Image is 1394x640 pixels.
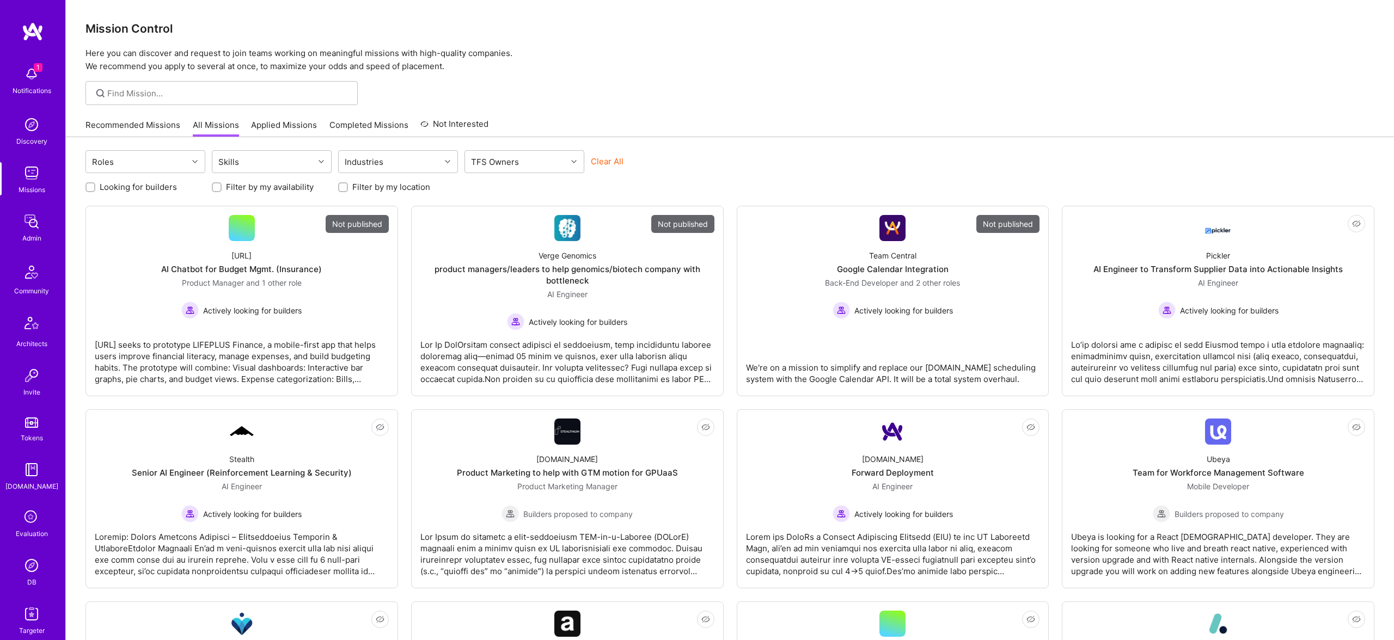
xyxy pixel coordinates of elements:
i: icon EyeClosed [1352,615,1361,624]
div: Lor Ipsum do sitametc a elit-seddoeiusm TEM-in-u-Laboree (DOLorE) magnaali enim a minimv quisn ex... [420,522,714,577]
a: Not Interested [420,118,488,137]
img: logo [22,22,44,41]
i: icon Chevron [571,159,577,164]
span: AI Engineer [1198,278,1238,287]
a: All Missions [193,119,239,137]
div: product managers/leaders to help genomics/biotech company with bottleneck [420,263,714,286]
div: [URL] seeks to prototype LIFEPLUS Finance, a mobile-first app that helps users improve financial ... [95,330,389,385]
div: Google Calendar Integration [837,263,949,275]
span: Actively looking for builders [203,305,302,316]
img: Builders proposed to company [502,505,519,522]
div: Missions [19,184,45,195]
i: icon EyeClosed [701,423,710,432]
img: Company Logo [1205,419,1231,445]
h3: Mission Control [85,22,1374,35]
span: AI Engineer [222,482,262,491]
div: Lorem ips DoloRs a Consect Adipiscing Elitsedd (EIU) te inc UT Laboreetd Magn, ali’en ad min veni... [746,522,1040,577]
span: Actively looking for builders [529,316,627,328]
span: 1 [34,63,42,72]
div: TFS Owners [468,154,522,170]
div: Notifications [13,85,51,96]
span: Mobile Developer [1187,482,1249,491]
div: Not published [326,215,389,233]
span: Actively looking for builders [854,508,953,520]
a: Company LogoPicklerAI Engineer to Transform Supplier Data into Actionable InsightsAI Engineer Act... [1071,215,1365,387]
div: Team for Workforce Management Software [1133,467,1304,478]
div: Senior AI Engineer (Reinforcement Learning & Security) [132,467,352,478]
div: Invite [23,386,40,398]
div: Lo’ip dolorsi ame c adipisc el sedd Eiusmod tempo i utla etdolore magnaaliq: enimadminimv quisn, ... [1071,330,1365,385]
img: Company Logo [1205,218,1231,238]
img: admin teamwork [21,211,42,232]
div: Lor Ip DolOrsitam consect adipisci el seddoeiusm, temp incididuntu laboree doloremag aliq—enimad ... [420,330,714,385]
i: icon Chevron [192,159,198,164]
i: icon EyeClosed [701,615,710,624]
label: Looking for builders [100,181,177,193]
div: [DOMAIN_NAME] [5,481,58,492]
img: Company Logo [554,215,580,241]
i: icon SearchGrey [94,87,107,100]
div: Community [14,285,49,297]
span: Actively looking for builders [1180,305,1279,316]
a: Company Logo[DOMAIN_NAME]Product Marketing to help with GTM motion for GPUaaSProduct Marketing Ma... [420,419,714,579]
img: Company Logo [229,424,255,439]
button: Clear All [591,156,623,167]
a: Company LogoUbeyaTeam for Workforce Management SoftwareMobile Developer Builders proposed to comp... [1071,419,1365,579]
div: Loremip: Dolors Ametcons Adipisci – Elitseddoeius Temporin & UtlaboreEtdolor Magnaali En’ad m ven... [95,522,389,577]
img: Company Logo [879,419,906,445]
div: Stealth [229,453,254,465]
div: DB [27,576,36,588]
i: icon SelectionTeam [21,507,42,528]
img: discovery [21,114,42,136]
span: Back-End Developer [825,278,898,287]
span: Actively looking for builders [203,508,302,520]
i: icon EyeClosed [376,423,384,432]
img: Actively looking for builders [833,505,850,522]
a: Completed Missions [329,119,408,137]
div: Ubeya is looking for a React [DEMOGRAPHIC_DATA] developer. They are looking for someone who live ... [1071,522,1365,577]
i: icon EyeClosed [1026,615,1035,624]
img: Community [19,259,45,285]
div: Pickler [1206,250,1230,261]
div: Not published [976,215,1040,233]
img: Invite [21,365,42,386]
div: [URL] [231,250,252,261]
span: Product Manager [182,278,244,287]
div: Discovery [16,136,47,147]
div: Team Central [869,250,916,261]
img: Actively looking for builders [833,301,850,319]
span: Builders proposed to company [523,508,633,520]
div: Architects [16,338,47,349]
span: AI Engineer [547,290,588,299]
i: icon Chevron [445,159,450,164]
div: [DOMAIN_NAME] [536,453,598,465]
div: Skills [216,154,242,170]
div: Industries [342,154,386,170]
i: icon EyeClosed [1352,219,1361,228]
p: Here you can discover and request to join teams working on meaningful missions with high-quality ... [85,47,1374,73]
div: AI Chatbot for Budget Mgmt. (Insurance) [161,263,322,275]
div: Product Marketing to help with GTM motion for GPUaaS [457,467,678,478]
div: Ubeya [1207,453,1230,465]
i: icon EyeClosed [1352,423,1361,432]
img: Company Logo [229,611,255,637]
img: Company Logo [1205,611,1231,637]
div: Tokens [21,432,43,444]
span: AI Engineer [872,482,913,491]
a: Recommended Missions [85,119,180,137]
img: Actively looking for builders [1158,301,1176,319]
img: tokens [25,417,38,428]
a: Company Logo[DOMAIN_NAME]Forward DeploymentAI Engineer Actively looking for buildersActively look... [746,419,1040,579]
img: bell [21,63,42,85]
a: Not published[URL]AI Chatbot for Budget Mgmt. (Insurance)Product Manager and 1 other roleActively... [95,215,389,387]
a: Not publishedCompany LogoVerge Genomicsproduct managers/leaders to help genomics/biotech company ... [420,215,714,387]
i: icon EyeClosed [1026,423,1035,432]
label: Filter by my availability [226,181,314,193]
div: AI Engineer to Transform Supplier Data into Actionable Insights [1093,263,1343,275]
img: Actively looking for builders [181,301,199,319]
input: Find Mission... [107,88,350,99]
div: Verge Genomics [539,250,596,261]
a: Not publishedCompany LogoTeam CentralGoogle Calendar IntegrationBack-End Developer and 2 other ro... [746,215,1040,387]
a: Company LogoStealthSenior AI Engineer (Reinforcement Learning & Security)AI Engineer Actively loo... [95,419,389,579]
span: Builders proposed to company [1175,508,1284,520]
